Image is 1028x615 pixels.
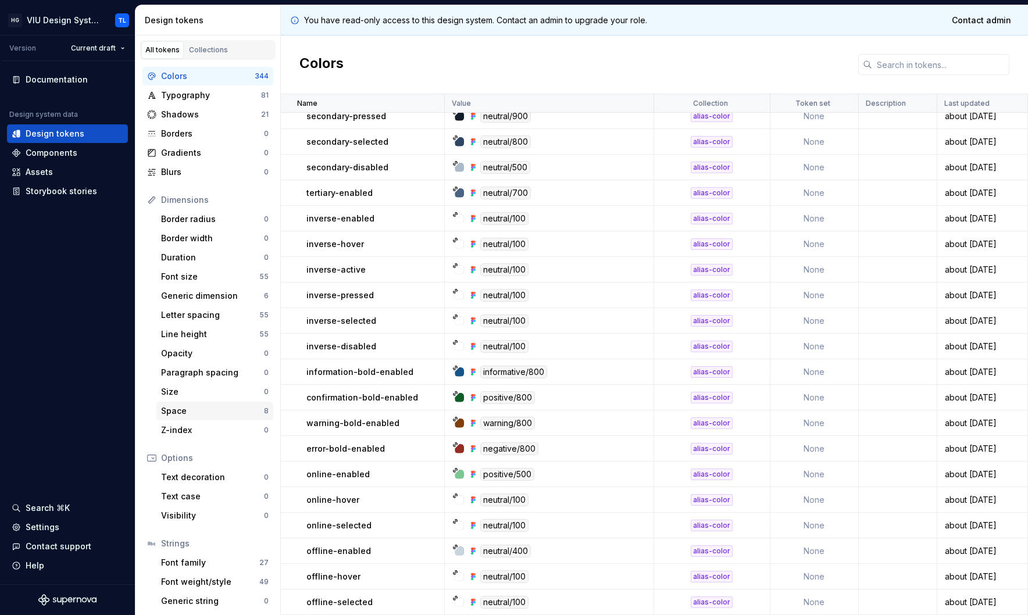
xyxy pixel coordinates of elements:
[691,110,733,122] div: alias-color
[770,283,859,308] td: None
[691,417,733,429] div: alias-color
[770,129,859,155] td: None
[142,144,273,162] a: Gradients0
[145,15,276,26] div: Design tokens
[38,594,97,606] a: Supernova Logo
[306,443,385,455] p: error-bold-enabled
[480,494,529,506] div: neutral/100
[770,487,859,513] td: None
[156,267,273,286] a: Font size55
[480,238,529,251] div: neutral/100
[938,571,1027,582] div: about [DATE]
[161,367,264,378] div: Paragraph spacing
[7,499,128,517] button: Search ⌘K
[264,511,269,520] div: 0
[161,290,264,302] div: Generic dimension
[691,289,733,301] div: alias-color
[26,185,97,197] div: Storybook stories
[938,366,1027,378] div: about [DATE]
[770,103,859,129] td: None
[161,194,269,206] div: Dimensions
[156,421,273,439] a: Z-index0
[306,520,372,531] p: online-selected
[156,553,273,572] a: Font family27
[161,348,264,359] div: Opacity
[66,40,130,56] button: Current draft
[691,520,733,531] div: alias-color
[952,15,1011,26] span: Contact admin
[7,163,128,181] a: Assets
[306,315,376,327] p: inverse-selected
[26,521,59,533] div: Settings
[297,99,317,108] p: Name
[691,136,733,148] div: alias-color
[26,560,44,571] div: Help
[306,110,386,122] p: secondary-pressed
[944,99,990,108] p: Last updated
[306,494,359,506] p: online-hover
[259,310,269,320] div: 55
[161,90,261,101] div: Typography
[7,182,128,201] a: Storybook stories
[306,571,360,582] p: offline-hover
[770,564,859,589] td: None
[142,163,273,181] a: Blurs0
[161,576,259,588] div: Font weight/style
[770,308,859,334] td: None
[156,344,273,363] a: Opacity0
[480,442,538,455] div: negative/800
[938,289,1027,301] div: about [DATE]
[156,306,273,324] a: Letter spacing55
[264,214,269,224] div: 0
[691,596,733,608] div: alias-color
[161,70,255,82] div: Colors
[264,492,269,501] div: 0
[938,110,1027,122] div: about [DATE]
[306,187,373,199] p: tertiary-enabled
[259,558,269,567] div: 27
[156,402,273,420] a: Space8
[161,128,264,140] div: Borders
[156,487,273,506] a: Text case0
[480,110,531,123] div: neutral/900
[26,541,91,552] div: Contact support
[156,210,273,228] a: Border radius0
[161,491,264,502] div: Text case
[691,187,733,199] div: alias-color
[306,264,366,276] p: inverse-active
[944,10,1019,31] a: Contact admin
[264,426,269,435] div: 0
[691,162,733,173] div: alias-color
[161,166,264,178] div: Blurs
[480,161,530,174] div: neutral/500
[866,99,906,108] p: Description
[770,180,859,206] td: None
[156,468,273,487] a: Text decoration0
[299,54,344,75] h2: Colors
[691,341,733,352] div: alias-color
[480,366,547,378] div: informative/800
[306,213,374,224] p: inverse-enabled
[938,341,1027,352] div: about [DATE]
[938,520,1027,531] div: about [DATE]
[480,135,531,148] div: neutral/800
[480,391,535,404] div: positive/800
[691,545,733,557] div: alias-color
[264,167,269,177] div: 0
[306,289,374,301] p: inverse-pressed
[770,155,859,180] td: None
[691,238,733,250] div: alias-color
[161,252,264,263] div: Duration
[938,469,1027,480] div: about [DATE]
[156,287,273,305] a: Generic dimension6
[306,596,373,608] p: offline-selected
[161,147,264,159] div: Gradients
[304,15,647,26] p: You have read-only access to this design system. Contact an admin to upgrade your role.
[142,86,273,105] a: Typography81
[480,340,529,353] div: neutral/100
[691,392,733,403] div: alias-color
[770,385,859,410] td: None
[770,513,859,538] td: None
[264,253,269,262] div: 0
[161,424,264,436] div: Z-index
